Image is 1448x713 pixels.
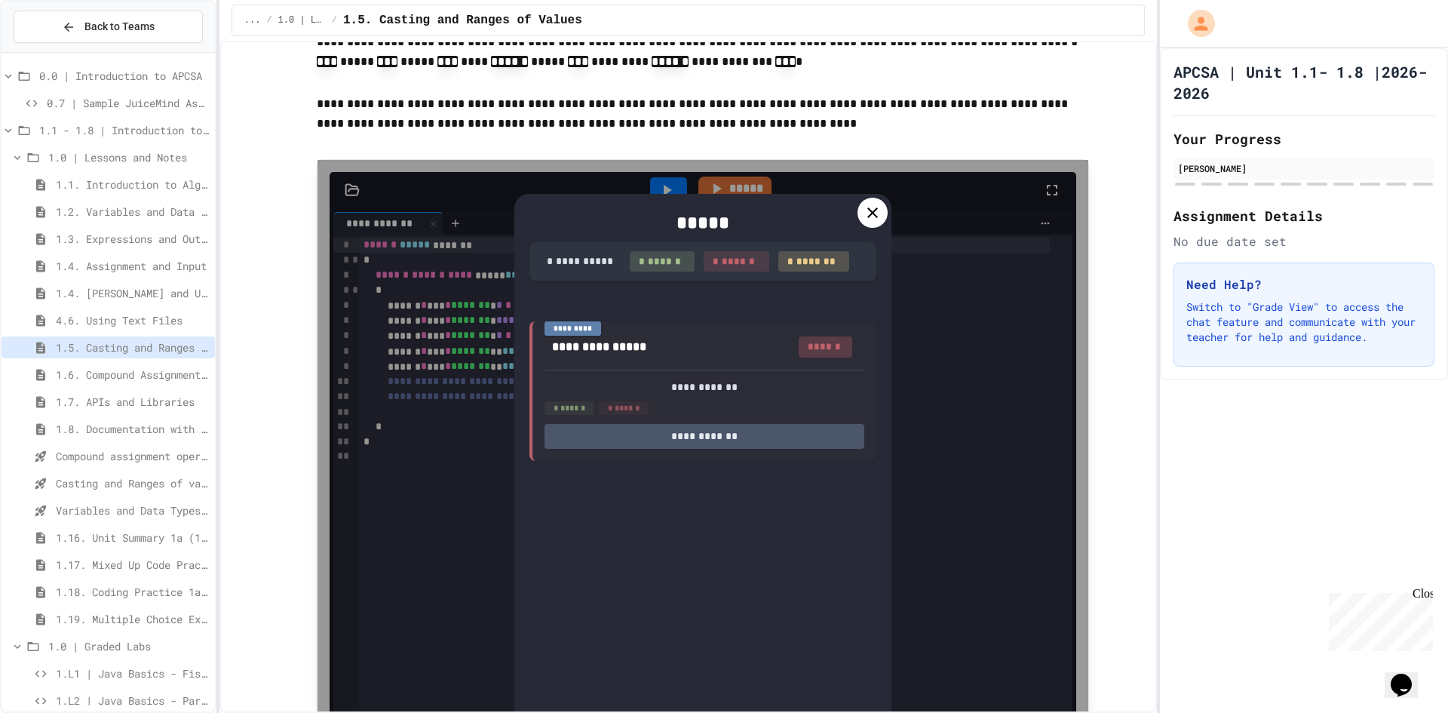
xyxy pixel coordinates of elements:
div: My Account [1172,6,1219,41]
span: / [266,14,271,26]
p: Switch to "Grade View" to access the chat feature and communicate with your teacher for help and ... [1186,300,1422,345]
h1: APCSA | Unit 1.1- 1.8 |2026-2026 [1173,61,1434,103]
span: 1.6. Compound Assignment Operators [56,367,209,383]
span: 1.4. Assignment and Input [56,258,209,274]
div: Chat with us now!Close [6,6,104,96]
span: 0.0 | Introduction to APCSA [39,68,209,84]
span: Back to Teams [84,19,155,35]
h2: Your Progress [1173,128,1434,149]
span: Casting and Ranges of variables - Quiz [56,475,209,491]
span: 4.6. Using Text Files [56,312,209,328]
span: / [332,14,337,26]
span: 1.1. Introduction to Algorithms, Programming, and Compilers [56,177,209,192]
div: No due date set [1173,232,1434,250]
span: 1.8. Documentation with Comments and Preconditions [56,421,209,437]
span: Variables and Data Types - Quiz [56,502,209,518]
span: 1.5. Casting and Ranges of Values [56,340,209,355]
iframe: chat widget [1385,653,1433,698]
span: 1.2. Variables and Data Types [56,204,209,220]
span: Compound assignment operators - Quiz [56,448,209,464]
h3: Need Help? [1186,275,1422,293]
div: [PERSON_NAME] [1178,161,1430,175]
span: 1.16. Unit Summary 1a (1.1-1.6) [56,530,209,546]
span: 1.L2 | Java Basics - Paragraphs Lab [56,693,209,708]
h2: Assignment Details [1173,205,1434,226]
span: 1.3. Expressions and Output [New] [56,231,209,247]
span: 1.L1 | Java Basics - Fish Lab [56,665,209,681]
span: 1.0 | Lessons and Notes [278,14,326,26]
span: 1.1 - 1.8 | Introduction to Java [39,122,209,138]
span: 1.17. Mixed Up Code Practice 1.1-1.6 [56,557,209,573]
span: ... [244,14,261,26]
span: 1.19. Multiple Choice Exercises for Unit 1a (1.1-1.6) [56,611,209,627]
iframe: chat widget [1323,587,1433,651]
span: 1.4. [PERSON_NAME] and User Input [56,285,209,301]
span: 1.7. APIs and Libraries [56,394,209,410]
span: 1.0 | Lessons and Notes [48,149,209,165]
span: 1.18. Coding Practice 1a (1.1-1.6) [56,584,209,600]
span: 0.7 | Sample JuiceMind Assignment - [GEOGRAPHIC_DATA] [47,95,209,111]
span: 1.5. Casting and Ranges of Values [343,11,582,29]
span: 1.0 | Graded Labs [48,638,209,654]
